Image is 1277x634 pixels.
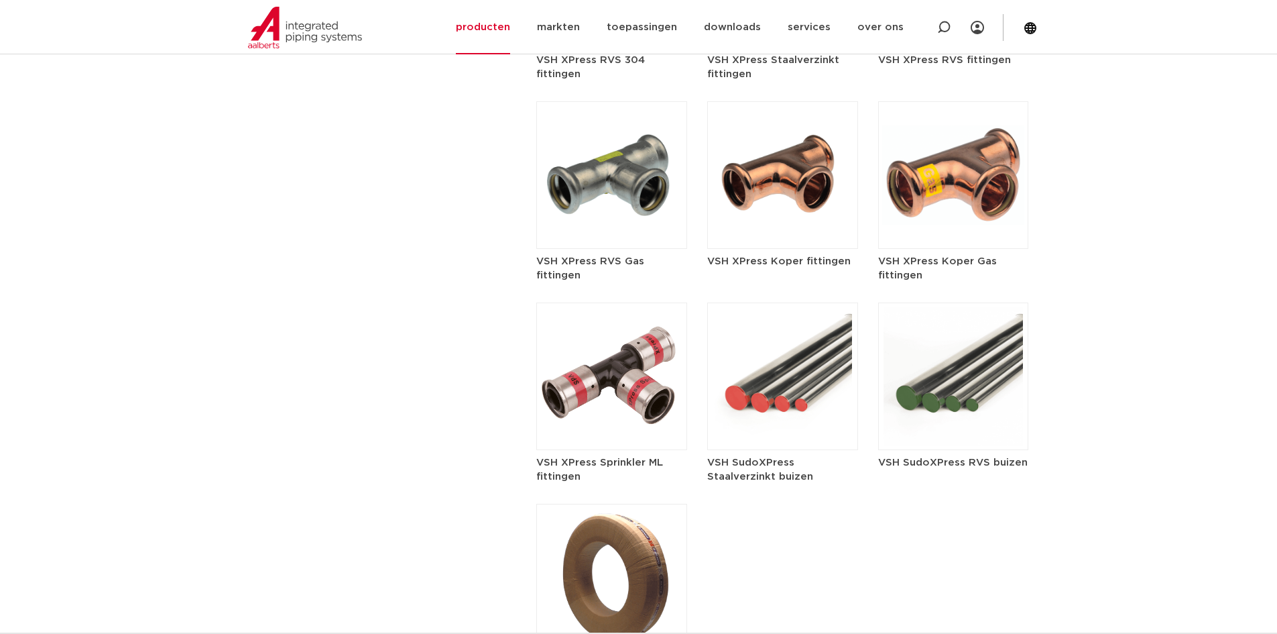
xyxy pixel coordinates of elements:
[707,170,858,268] a: VSH XPress Koper fittingen
[536,53,687,81] h5: VSH XPress RVS 304 fittingen
[536,371,687,484] a: VSH XPress Sprinkler ML fittingen
[878,254,1029,282] h5: VSH XPress Koper Gas fittingen
[878,371,1029,470] a: VSH SudoXPress RVS buizen
[878,53,1029,67] h5: VSH XPress RVS fittingen
[536,456,687,484] h5: VSH XPress Sprinkler ML fittingen
[878,170,1029,282] a: VSH XPress Koper Gas fittingen
[707,254,858,268] h5: VSH XPress Koper fittingen
[707,456,858,484] h5: VSH SudoXPress Staalverzinkt buizen
[707,371,858,484] a: VSH SudoXPress Staalverzinkt buizen
[536,254,687,282] h5: VSH XPress RVS Gas fittingen
[536,170,687,282] a: VSH XPress RVS Gas fittingen
[707,53,858,81] h5: VSH XPress Staalverzinkt fittingen
[878,456,1029,470] h5: VSH SudoXPress RVS buizen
